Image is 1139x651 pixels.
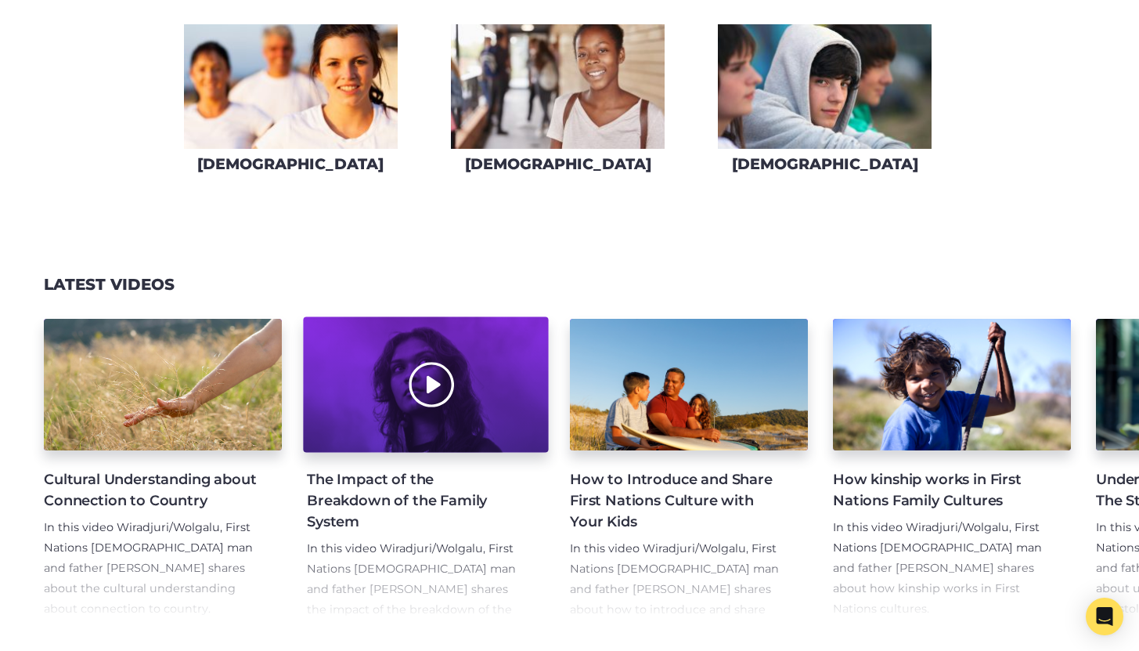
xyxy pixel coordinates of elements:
[307,539,520,641] p: In this video Wiradjuri/Wolgalu, First Nations [DEMOGRAPHIC_DATA] man and father [PERSON_NAME] sh...
[184,24,398,149] img: AdobeStock_52273737-275x160.jpeg
[44,518,257,620] p: In this video Wiradjuri/Wolgalu, First Nations [DEMOGRAPHIC_DATA] man and father [PERSON_NAME] sh...
[465,155,651,173] h3: [DEMOGRAPHIC_DATA]
[197,155,384,173] h3: [DEMOGRAPHIC_DATA]
[451,24,665,149] img: AdobeStock_183480913-275x160.jpeg
[833,518,1046,620] p: In this video Wiradjuri/Wolgalu, First Nations [DEMOGRAPHIC_DATA] man and father [PERSON_NAME] sh...
[307,469,520,533] h4: The Impact of the Breakdown of the Family System
[450,24,665,184] a: [DEMOGRAPHIC_DATA]
[44,469,257,512] h4: Cultural Understanding about Connection to Country
[570,319,808,620] a: How to Introduce and Share First Nations Culture with Your Kids In this video Wiradjuri/Wolgalu, ...
[1086,598,1123,635] div: Open Intercom Messenger
[570,469,783,533] h4: How to Introduce and Share First Nations Culture with Your Kids
[833,469,1046,512] h4: How kinship works in First Nations Family Cultures
[570,539,783,641] p: In this video Wiradjuri/Wolgalu, First Nations [DEMOGRAPHIC_DATA] man and father [PERSON_NAME] sh...
[44,319,282,620] a: Cultural Understanding about Connection to Country In this video Wiradjuri/Wolgalu, First Nations...
[183,24,398,184] a: [DEMOGRAPHIC_DATA]
[44,275,175,294] h3: Latest Videos
[307,319,545,620] a: The Impact of the Breakdown of the Family System In this video Wiradjuri/Wolgalu, First Nations [...
[732,155,918,173] h3: [DEMOGRAPHIC_DATA]
[717,24,932,184] a: [DEMOGRAPHIC_DATA]
[833,319,1071,620] a: How kinship works in First Nations Family Cultures In this video Wiradjuri/Wolgalu, First Nations...
[718,24,932,149] img: AdobeStock_49943753-275x160.jpeg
